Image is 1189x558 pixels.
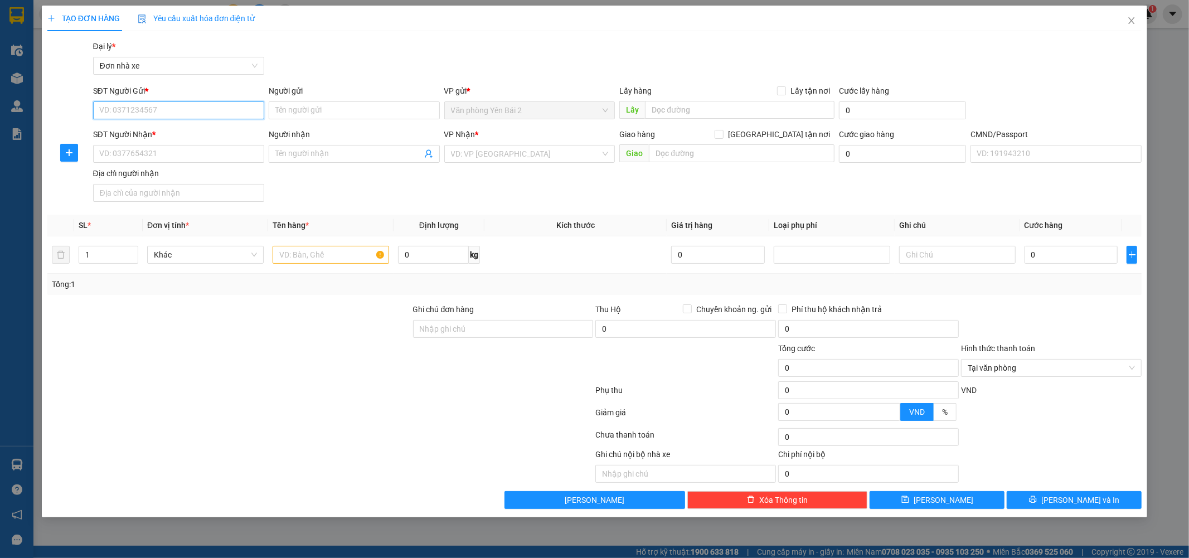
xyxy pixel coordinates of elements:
[444,85,615,97] div: VP gửi
[61,148,77,157] span: plus
[147,221,189,230] span: Đơn vị tính
[93,85,264,97] div: SĐT Người Gửi
[1025,221,1063,230] span: Cước hàng
[52,278,459,290] div: Tổng: 1
[968,360,1135,376] span: Tại văn phòng
[93,184,264,202] input: Địa chỉ của người nhận
[93,167,264,179] div: Địa chỉ người nhận
[451,102,609,119] span: Văn phòng Yên Bái 2
[269,128,440,140] div: Người nhận
[565,494,624,506] span: [PERSON_NAME]
[413,320,594,338] input: Ghi chú đơn hàng
[1116,6,1147,37] button: Close
[93,128,264,140] div: SĐT Người Nhận
[970,128,1142,140] div: CMND/Passport
[759,494,808,506] span: Xóa Thông tin
[444,130,475,139] span: VP Nhận
[1127,246,1137,264] button: plus
[899,246,1016,264] input: Ghi Chú
[47,14,55,22] span: plus
[1041,494,1119,506] span: [PERSON_NAME] và In
[413,305,474,314] label: Ghi chú đơn hàng
[419,221,459,230] span: Định lượng
[895,215,1020,236] th: Ghi chú
[273,246,389,264] input: VD: Bàn, Ghế
[79,221,88,230] span: SL
[595,465,776,483] input: Nhập ghi chú
[649,144,834,162] input: Dọc đường
[839,130,894,139] label: Cước giao hàng
[786,85,834,97] span: Lấy tận nơi
[595,406,778,426] div: Giảm giá
[504,491,685,509] button: [PERSON_NAME]
[619,86,652,95] span: Lấy hàng
[100,57,258,74] span: Đơn nhà xe
[138,14,255,23] span: Yêu cầu xuất hóa đơn điện tử
[645,101,834,119] input: Dọc đường
[595,448,776,465] div: Ghi chú nội bộ nhà xe
[747,496,755,504] span: delete
[961,386,977,395] span: VND
[909,407,925,416] span: VND
[595,305,621,314] span: Thu Hộ
[769,215,895,236] th: Loại phụ phí
[961,344,1035,353] label: Hình thức thanh toán
[47,14,120,23] span: TẠO ĐƠN HÀNG
[60,144,78,162] button: plus
[692,303,776,316] span: Chuyển khoản ng. gửi
[556,221,595,230] span: Kích thước
[942,407,948,416] span: %
[901,496,909,504] span: save
[724,128,834,140] span: [GEOGRAPHIC_DATA] tận nơi
[687,491,868,509] button: deleteXóa Thông tin
[93,42,115,51] span: Đại lý
[870,491,1004,509] button: save[PERSON_NAME]
[273,221,309,230] span: Tên hàng
[424,149,433,158] span: user-add
[1007,491,1142,509] button: printer[PERSON_NAME] và In
[839,145,966,163] input: Cước giao hàng
[619,130,655,139] span: Giao hàng
[1029,496,1037,504] span: printer
[778,448,959,465] div: Chi phí nội bộ
[787,303,886,316] span: Phí thu hộ khách nhận trả
[52,246,70,264] button: delete
[619,101,645,119] span: Lấy
[595,384,778,404] div: Phụ thu
[1127,250,1137,259] span: plus
[619,144,649,162] span: Giao
[839,86,889,95] label: Cước lấy hàng
[671,221,712,230] span: Giá trị hàng
[914,494,973,506] span: [PERSON_NAME]
[138,14,147,23] img: icon
[839,101,966,119] input: Cước lấy hàng
[1127,16,1136,25] span: close
[595,429,778,448] div: Chưa thanh toán
[671,246,765,264] input: 0
[154,246,257,263] span: Khác
[469,246,480,264] span: kg
[269,85,440,97] div: Người gửi
[778,344,815,353] span: Tổng cước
